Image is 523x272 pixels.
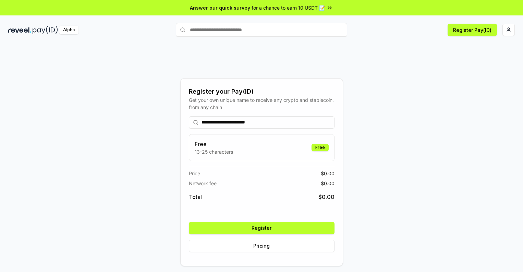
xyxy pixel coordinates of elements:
[189,193,202,201] span: Total
[189,170,200,177] span: Price
[189,240,335,252] button: Pricing
[189,87,335,96] div: Register your Pay(ID)
[189,222,335,234] button: Register
[189,180,217,187] span: Network fee
[59,26,78,34] div: Alpha
[321,180,335,187] span: $ 0.00
[252,4,325,11] span: for a chance to earn 10 USDT 📝
[312,144,329,151] div: Free
[189,96,335,111] div: Get your own unique name to receive any crypto and stablecoin, from any chain
[33,26,58,34] img: pay_id
[321,170,335,177] span: $ 0.00
[195,148,233,155] p: 13-25 characters
[8,26,31,34] img: reveel_dark
[318,193,335,201] span: $ 0.00
[195,140,233,148] h3: Free
[190,4,250,11] span: Answer our quick survey
[448,24,497,36] button: Register Pay(ID)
